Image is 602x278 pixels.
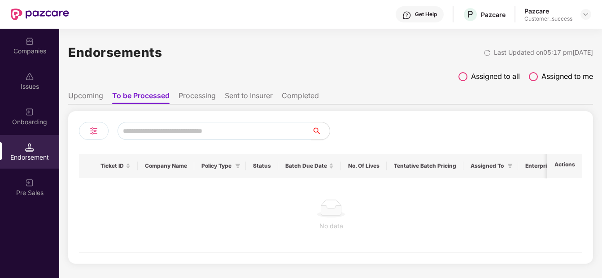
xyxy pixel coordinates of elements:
img: svg+xml;base64,PHN2ZyBpZD0iSGVscC0zMngzMiIgeG1sbnM9Imh0dHA6Ly93d3cudzMub3JnLzIwMDAvc3ZnIiB3aWR0aD... [402,11,411,20]
img: svg+xml;base64,PHN2ZyB3aWR0aD0iMjAiIGhlaWdodD0iMjAiIHZpZXdCb3g9IjAgMCAyMCAyMCIgZmlsbD0ibm9uZSIgeG... [25,178,34,187]
button: search [311,122,330,140]
span: Assigned To [471,162,504,169]
li: Processing [179,91,216,104]
img: svg+xml;base64,PHN2ZyBpZD0iQ29tcGFuaWVzIiB4bWxucz0iaHR0cDovL3d3dy53My5vcmcvMjAwMC9zdmciIHdpZHRoPS... [25,37,34,46]
span: Policy Type [201,162,231,169]
span: filter [235,163,240,169]
div: Get Help [415,11,437,18]
th: Company Name [138,154,194,178]
div: Last Updated on 05:17 pm[DATE] [494,48,593,57]
th: Tentative Batch Pricing [387,154,463,178]
span: filter [233,161,242,171]
th: Batch Due Date [278,154,341,178]
span: search [311,127,330,135]
img: svg+xml;base64,PHN2ZyBpZD0iRHJvcGRvd24tMzJ4MzIiIHhtbG5zPSJodHRwOi8vd3d3LnczLm9yZy8yMDAwL3N2ZyIgd2... [582,11,589,18]
div: No data [86,221,576,231]
img: svg+xml;base64,PHN2ZyBpZD0iSXNzdWVzX2Rpc2FibGVkIiB4bWxucz0iaHR0cDovL3d3dy53My5vcmcvMjAwMC9zdmciIH... [25,72,34,81]
img: svg+xml;base64,PHN2ZyB3aWR0aD0iMjAiIGhlaWdodD0iMjAiIHZpZXdCb3g9IjAgMCAyMCAyMCIgZmlsbD0ibm9uZSIgeG... [25,108,34,117]
img: svg+xml;base64,PHN2ZyB3aWR0aD0iMTQuNSIgaGVpZ2h0PSIxNC41IiB2aWV3Qm94PSIwIDAgMTYgMTYiIGZpbGw9Im5vbm... [25,143,34,152]
span: P [467,9,473,20]
span: Assigned to me [541,71,593,82]
th: Actions [547,154,582,178]
img: svg+xml;base64,PHN2ZyBpZD0iUmVsb2FkLTMyeDMyIiB4bWxucz0iaHR0cDovL3d3dy53My5vcmcvMjAwMC9zdmciIHdpZH... [484,49,491,56]
li: Sent to Insurer [225,91,273,104]
div: Pazcare [481,10,506,19]
div: Pazcare [524,7,572,15]
span: Assigned to all [471,71,520,82]
span: Batch Due Date [285,162,327,169]
span: Ticket ID [100,162,124,169]
li: Upcoming [68,91,103,104]
span: filter [506,161,515,171]
div: Customer_success [524,15,572,22]
li: Completed [282,91,319,104]
li: To be Processed [112,91,170,104]
img: New Pazcare Logo [11,9,69,20]
h1: Endorsements [68,43,162,62]
th: Ticket ID [93,154,138,178]
img: svg+xml;base64,PHN2ZyB4bWxucz0iaHR0cDovL3d3dy53My5vcmcvMjAwMC9zdmciIHdpZHRoPSIyNCIgaGVpZ2h0PSIyNC... [88,126,99,136]
th: Status [246,154,278,178]
span: Enterprise Type [525,162,567,169]
th: No. Of Lives [341,154,387,178]
span: filter [507,163,513,169]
